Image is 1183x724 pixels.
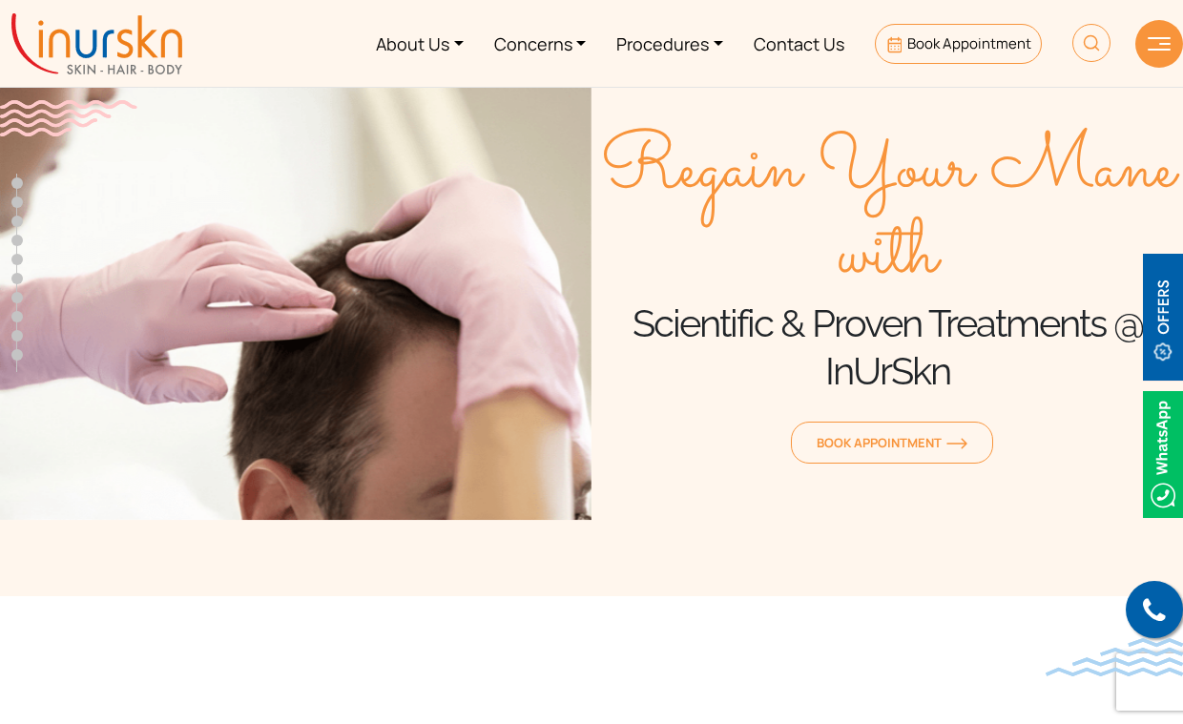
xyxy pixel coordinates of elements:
[601,8,738,79] a: Procedures
[361,8,479,79] a: About Us
[591,300,1183,395] h1: Scientific & Proven Treatments @ InUrSkn
[1072,24,1110,62] img: HeaderSearch
[1148,37,1171,51] img: hamLine.svg
[11,13,182,74] img: inurskn-logo
[1143,391,1183,518] img: Whatsappicon
[946,438,967,449] img: orange-arrow
[738,8,860,79] a: Contact Us
[1046,638,1183,676] img: bluewave
[591,128,1183,300] span: Regain Your Mane with
[1143,254,1183,381] img: offerBt
[791,422,993,464] a: Book Appointmentorange-arrow
[1143,442,1183,463] a: Whatsappicon
[875,24,1042,64] a: Book Appointment
[817,434,967,451] span: Book Appointment
[907,33,1031,53] span: Book Appointment
[479,8,602,79] a: Concerns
